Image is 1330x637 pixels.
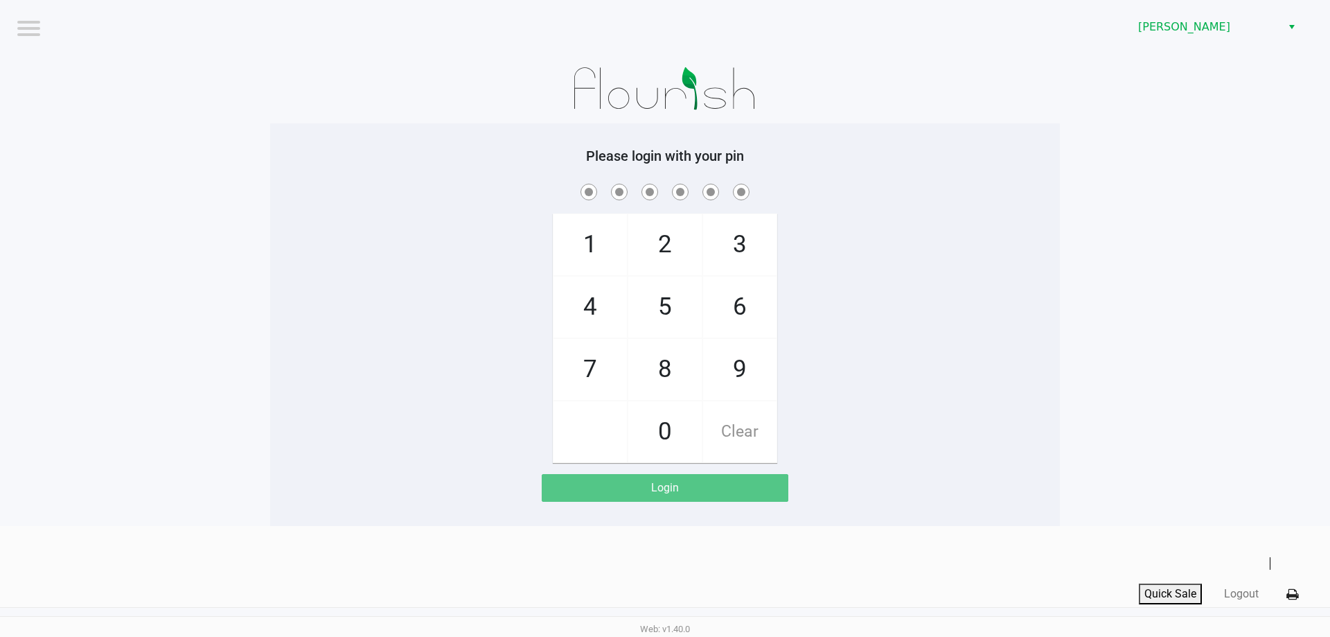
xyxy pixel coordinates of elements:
[640,624,690,634] span: Web: v1.40.0
[703,339,777,400] span: 9
[553,214,627,275] span: 1
[281,148,1049,164] h5: Please login with your pin
[628,401,702,462] span: 0
[1282,15,1302,40] button: Select
[1139,584,1202,604] button: Quick Sale
[553,339,627,400] span: 7
[703,401,777,462] span: Clear
[628,277,702,338] span: 5
[553,277,627,338] span: 4
[1138,19,1273,35] span: [PERSON_NAME]
[628,214,702,275] span: 2
[703,214,777,275] span: 3
[703,277,777,338] span: 6
[1224,586,1259,602] button: Logout
[628,339,702,400] span: 8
